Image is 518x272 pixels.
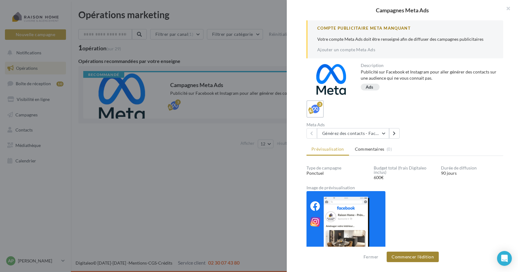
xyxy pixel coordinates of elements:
img: 75ef3b89ebe88dc3e567127ec6821622.png [306,191,385,260]
div: Type de campagne [306,166,369,170]
div: Durée de diffusion [441,166,503,170]
div: Budget total (frais Digitaleo inclus) [374,166,436,174]
div: Meta Ads [306,123,402,127]
button: Générez des contacts - Facebook Lead Ads 3 mois [317,128,389,139]
p: Votre compte Meta Ads doit être renseigné afin de diffuser des campagnes publicitaires [317,36,493,42]
div: Publicité sur Facebook et Instagram pour aller générer des contacts sur une audience qui ne vous ... [361,69,499,81]
a: Ajouter un compte Meta Ads [317,47,375,52]
div: Open Intercom Messenger [497,251,512,266]
div: Ponctuel [306,170,369,176]
div: Description [361,63,499,68]
span: (0) [387,147,392,152]
span: Commentaires [355,146,384,152]
div: 3 [317,102,323,107]
div: Ads [366,85,373,90]
div: 90 jours [441,170,503,176]
div: Campagnes Meta Ads [297,7,508,13]
div: 600€ [374,174,436,181]
div: Compte Publicitaire Meta Manquant [317,25,493,31]
button: Commencer l'édition [387,252,439,262]
button: Fermer [361,253,381,261]
div: Image de prévisualisation [306,186,503,190]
